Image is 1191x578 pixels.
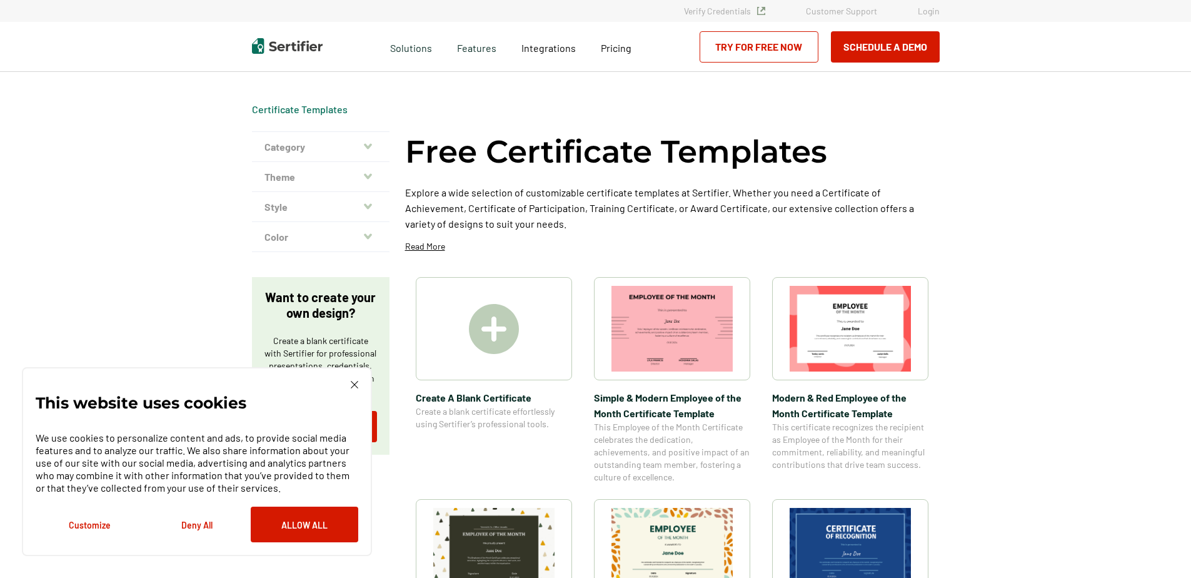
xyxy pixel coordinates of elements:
button: Theme [252,162,389,192]
span: This Employee of the Month Certificate celebrates the dedication, achievements, and positive impa... [594,421,750,484]
button: Allow All [251,507,358,542]
img: Modern & Red Employee of the Month Certificate Template [790,286,911,372]
button: Color [252,222,389,252]
img: Simple & Modern Employee of the Month Certificate Template [611,286,733,372]
button: Style [252,192,389,222]
span: Pricing [601,42,631,54]
a: Try for Free Now [700,31,818,63]
span: Features [457,39,496,54]
button: Customize [36,507,143,542]
a: Login [918,6,940,16]
img: Cookie Popup Close [351,381,358,388]
img: Create A Blank Certificate [469,304,519,354]
span: Certificate Templates [252,103,348,116]
a: Verify Credentials [684,6,765,16]
button: Schedule a Demo [831,31,940,63]
button: Category [252,132,389,162]
span: Solutions [390,39,432,54]
p: Want to create your own design? [264,290,377,321]
p: Create a blank certificate with Sertifier for professional presentations, credentials, and custom... [264,335,377,397]
span: Integrations [521,42,576,54]
span: Create a blank certificate effortlessly using Sertifier’s professional tools. [416,405,572,430]
p: Explore a wide selection of customizable certificate templates at Sertifier. Whether you need a C... [405,185,940,231]
div: Breadcrumb [252,103,348,116]
a: Certificate Templates [252,103,348,115]
p: We use cookies to personalize content and ads, to provide social media features and to analyze ou... [36,432,358,494]
a: Simple & Modern Employee of the Month Certificate TemplateSimple & Modern Employee of the Month C... [594,277,750,484]
span: Simple & Modern Employee of the Month Certificate Template [594,390,750,421]
a: Pricing [601,39,631,54]
span: Modern & Red Employee of the Month Certificate Template [772,390,928,421]
span: This certificate recognizes the recipient as Employee of the Month for their commitment, reliabil... [772,421,928,471]
h1: Free Certificate Templates [405,131,827,172]
button: Deny All [143,507,251,542]
p: This website uses cookies [36,397,246,409]
span: Create A Blank Certificate [416,390,572,405]
a: Modern & Red Employee of the Month Certificate TemplateModern & Red Employee of the Month Certifi... [772,277,928,484]
img: Verified [757,7,765,15]
img: Sertifier | Digital Credentialing Platform [252,38,323,54]
a: Integrations [521,39,576,54]
a: Customer Support [806,6,877,16]
p: Read More [405,240,445,253]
